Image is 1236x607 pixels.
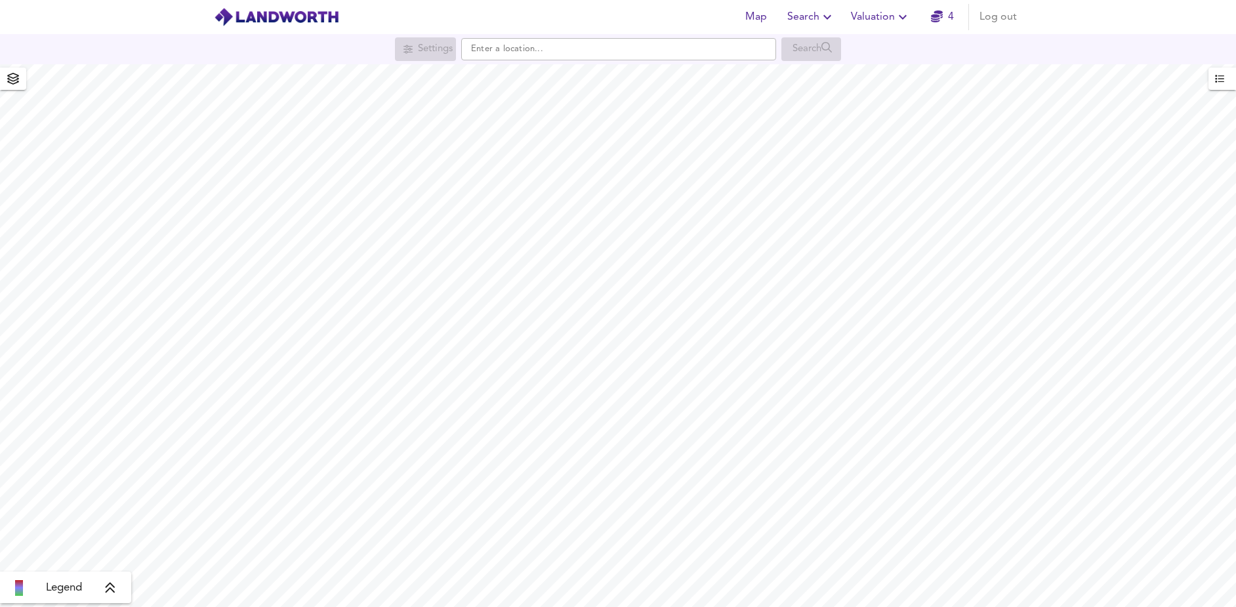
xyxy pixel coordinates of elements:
a: 4 [931,8,954,26]
span: Log out [979,8,1017,26]
button: Valuation [846,4,916,30]
button: Search [782,4,840,30]
input: Enter a location... [461,38,776,60]
div: Search for a location first or explore the map [395,37,456,61]
button: Log out [974,4,1022,30]
span: Legend [46,580,82,596]
button: 4 [921,4,963,30]
button: Map [735,4,777,30]
span: Valuation [851,8,911,26]
span: Map [740,8,772,26]
img: logo [214,7,339,27]
span: Search [787,8,835,26]
div: Search for a location first or explore the map [781,37,841,61]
